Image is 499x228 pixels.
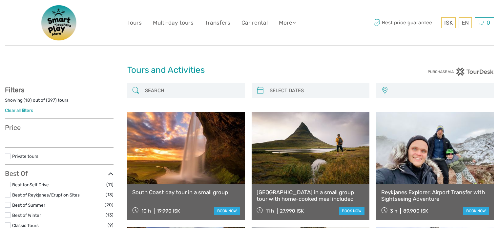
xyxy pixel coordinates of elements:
[427,68,494,76] img: PurchaseViaTourDesk.png
[141,208,151,214] span: 10 h
[205,18,230,28] a: Transfers
[463,207,489,215] a: book now
[214,207,240,215] a: book now
[48,97,55,103] label: 397
[127,65,372,75] h1: Tours and Activities
[403,208,428,214] div: 89.900 ISK
[5,97,114,107] div: Showing ( ) out of ( ) tours
[132,189,240,196] a: South Coast day tour in a small group
[257,189,364,202] a: [GEOGRAPHIC_DATA] in a small group tour with home-cooked meal included
[5,170,114,177] h3: Best Of
[241,18,268,28] a: Car rental
[127,18,142,28] a: Tours
[279,18,296,28] a: More
[12,213,41,218] a: Best of Winter
[12,192,80,197] a: Best of Reykjanes/Eruption Sites
[5,108,33,113] a: Clear all filters
[12,154,38,159] a: Private tours
[12,182,49,187] a: Best for Self Drive
[280,208,304,214] div: 27.990 ISK
[105,201,114,209] span: (20)
[106,191,114,198] span: (13)
[5,124,114,132] h3: Price
[459,17,472,28] div: EN
[106,211,114,219] span: (13)
[33,5,86,41] img: 3577-08614e58-788b-417f-8607-12aa916466bf_logo_big.png
[157,208,180,214] div: 19.990 ISK
[12,223,39,228] a: Classic Tours
[339,207,364,215] a: book now
[12,202,45,208] a: Best of Summer
[444,19,453,26] span: ISK
[486,19,491,26] span: 0
[390,208,397,214] span: 3 h
[25,97,30,103] label: 18
[153,18,194,28] a: Multi-day tours
[381,189,489,202] a: Reykjanes Explorer: Airport Transfer with Sightseeing Adventure
[142,85,242,96] input: SEARCH
[266,208,274,214] span: 11 h
[267,85,366,96] input: SELECT DATES
[5,86,24,94] strong: Filters
[106,181,114,188] span: (11)
[372,17,440,28] span: Best price guarantee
